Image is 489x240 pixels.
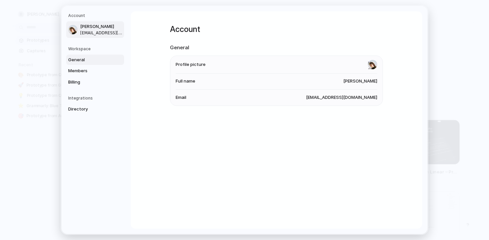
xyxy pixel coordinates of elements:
[66,77,124,88] a: Billing
[66,66,124,76] a: Members
[66,21,124,38] a: [PERSON_NAME][EMAIL_ADDRESS][DOMAIN_NAME]
[343,78,377,85] span: [PERSON_NAME]
[68,46,124,52] h5: Workspace
[170,23,383,35] h1: Account
[68,95,124,101] h5: Integrations
[176,61,206,68] span: Profile picture
[170,44,383,52] h2: General
[68,106,111,113] span: Directory
[68,57,111,63] span: General
[80,30,123,36] span: [EMAIL_ADDRESS][DOMAIN_NAME]
[68,13,124,19] h5: Account
[176,78,195,85] span: Full name
[66,55,124,65] a: General
[66,104,124,115] a: Directory
[68,79,111,86] span: Billing
[176,94,186,101] span: Email
[80,23,123,30] span: [PERSON_NAME]
[68,68,111,74] span: Members
[306,94,377,101] span: [EMAIL_ADDRESS][DOMAIN_NAME]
